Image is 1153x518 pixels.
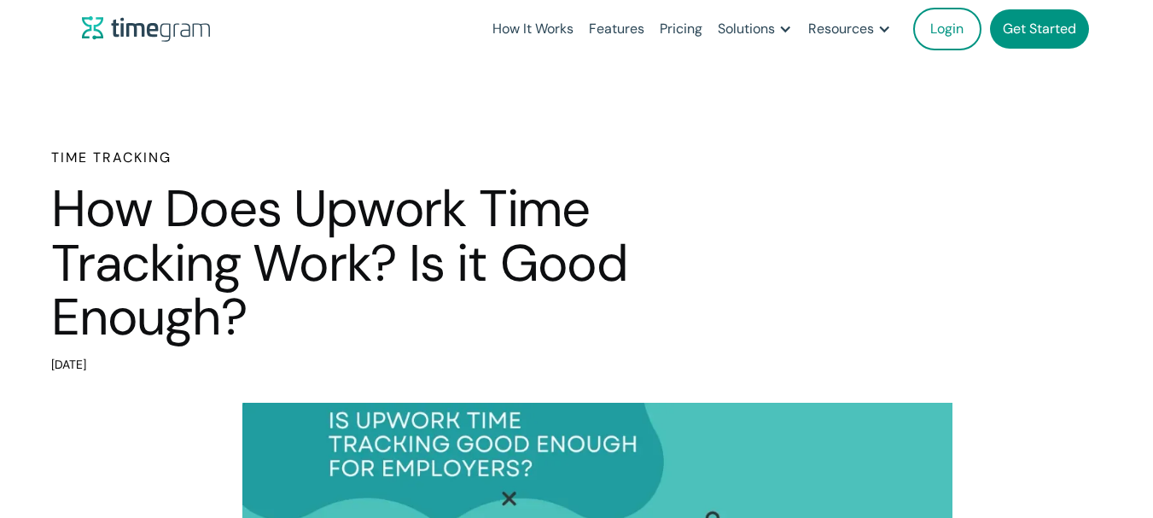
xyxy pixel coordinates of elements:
div: [DATE] [51,353,768,377]
h6: Time Tracking [51,148,768,168]
h1: How Does Upwork Time Tracking Work? Is it Good Enough? [51,182,768,345]
a: Get Started [990,9,1089,49]
a: Login [913,8,981,50]
div: Resources [808,17,874,41]
div: Solutions [718,17,775,41]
